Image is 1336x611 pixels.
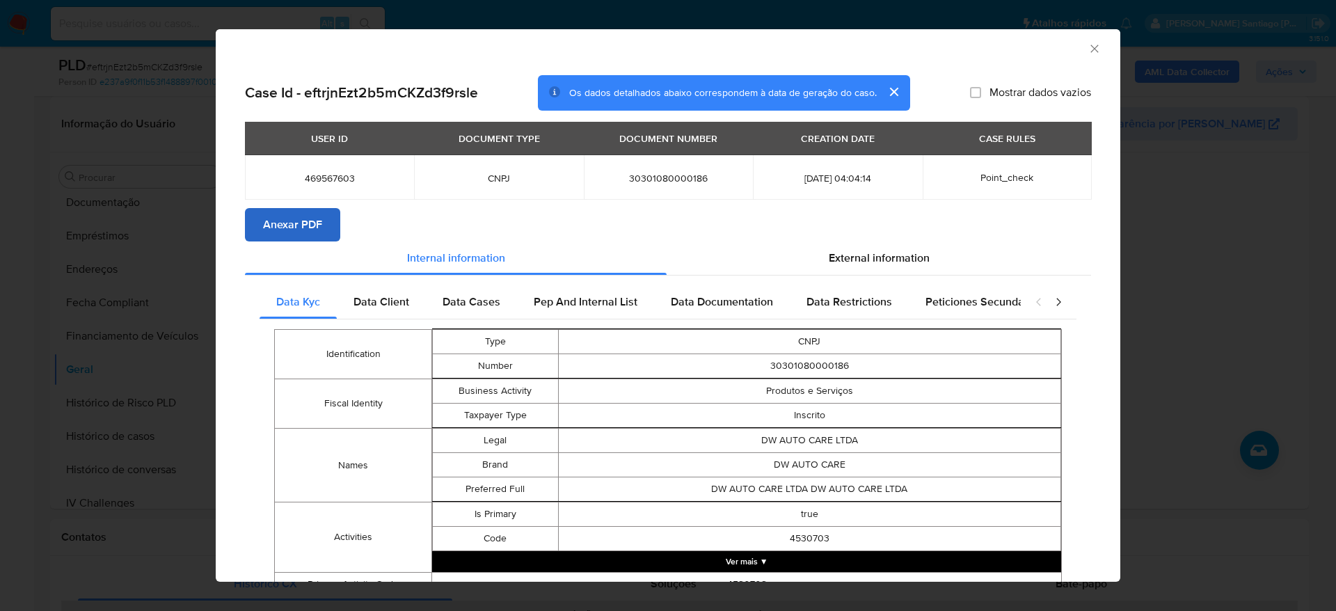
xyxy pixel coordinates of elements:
[275,379,432,429] td: Fiscal Identity
[433,429,559,453] td: Legal
[431,172,566,184] span: CNPJ
[245,84,478,102] h2: Case Id - eftrjnEzt2b5mCKZd3f9rsle
[433,477,559,502] td: Preferred Full
[433,354,559,379] td: Number
[433,379,559,404] td: Business Activity
[611,127,726,150] div: DOCUMENT NUMBER
[433,527,559,551] td: Code
[275,502,432,573] td: Activities
[558,477,1060,502] td: DW AUTO CARE LTDA DW AUTO CARE LTDA
[245,208,340,241] button: Anexar PDF
[829,250,930,266] span: External information
[262,172,397,184] span: 469567603
[433,502,559,527] td: Is Primary
[353,294,409,310] span: Data Client
[432,573,1062,597] td: 4530703
[1088,42,1100,54] button: Fechar a janela
[569,86,877,100] span: Os dados detalhados abaixo correspondem à data de geração do caso.
[260,285,1021,319] div: Detailed internal info
[534,294,637,310] span: Pep And Internal List
[558,429,1060,453] td: DW AUTO CARE LTDA
[245,241,1091,275] div: Detailed info
[303,127,356,150] div: USER ID
[275,429,432,502] td: Names
[989,86,1091,100] span: Mostrar dados vazios
[925,294,1043,310] span: Peticiones Secundarias
[433,404,559,428] td: Taxpayer Type
[671,294,773,310] span: Data Documentation
[770,172,905,184] span: [DATE] 04:04:14
[443,294,500,310] span: Data Cases
[970,87,981,98] input: Mostrar dados vazios
[407,250,505,266] span: Internal information
[980,170,1033,184] span: Point_check
[275,573,432,597] td: Primary Activity Code
[806,294,892,310] span: Data Restrictions
[433,330,559,354] td: Type
[971,127,1044,150] div: CASE RULES
[216,29,1120,582] div: closure-recommendation-modal
[450,127,548,150] div: DOCUMENT TYPE
[558,354,1060,379] td: 30301080000186
[558,453,1060,477] td: DW AUTO CARE
[601,172,736,184] span: 30301080000186
[276,294,320,310] span: Data Kyc
[275,330,432,379] td: Identification
[558,330,1060,354] td: CNPJ
[558,502,1060,527] td: true
[263,209,322,240] span: Anexar PDF
[793,127,883,150] div: CREATION DATE
[558,379,1060,404] td: Produtos e Serviços
[877,75,910,109] button: cerrar
[432,551,1061,572] button: Expand array
[433,453,559,477] td: Brand
[558,404,1060,428] td: Inscrito
[558,527,1060,551] td: 4530703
